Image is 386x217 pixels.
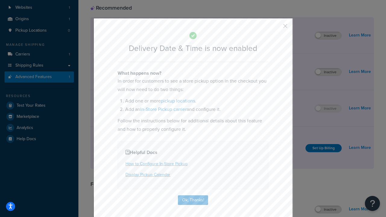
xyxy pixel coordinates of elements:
[161,97,195,104] a: pickup locations
[118,117,268,134] p: Follow the instructions below for additional details about this feature and how to properly confi...
[140,106,187,113] a: In-Store Pickup carrier
[125,149,261,156] h4: Helpful Docs
[118,44,268,53] h2: Delivery Date & Time is now enabled
[125,97,268,105] li: Add one or more .
[118,70,268,77] h4: What happens now?
[125,105,268,114] li: Add an and configure it.
[125,161,188,167] a: How to Configure In-Store Pickup
[118,77,268,94] p: In order for customers to see a store pickup option in the checkout you will now need to do two t...
[178,195,208,205] button: Ok, Thanks!
[125,171,170,178] a: Display Pickup Calendar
